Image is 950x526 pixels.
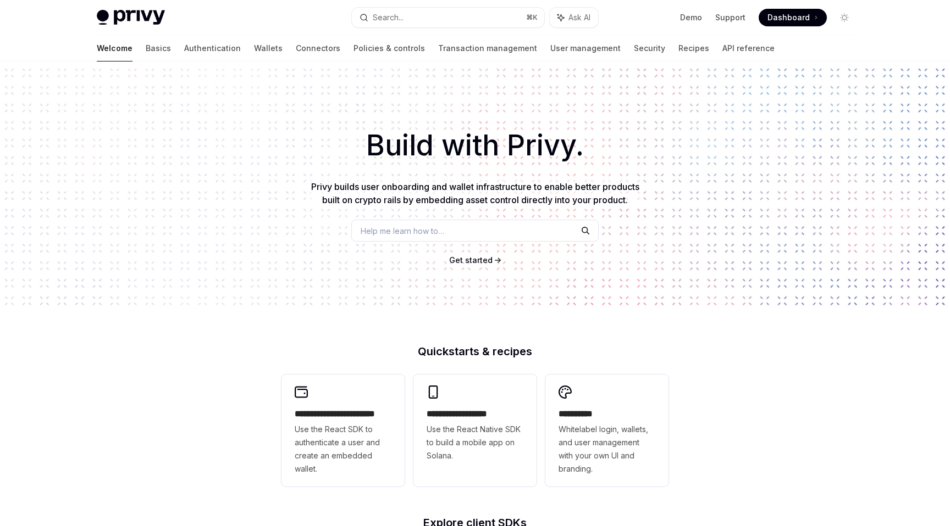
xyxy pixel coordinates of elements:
a: Recipes [678,35,709,61]
span: Ask AI [568,12,590,23]
h2: Quickstarts & recipes [281,346,669,357]
a: API reference [722,35,775,61]
a: User management [550,35,621,61]
a: Transaction management [438,35,537,61]
a: Authentication [184,35,241,61]
a: Basics [146,35,171,61]
a: Welcome [97,35,132,61]
span: Whitelabel login, wallets, and user management with your own UI and branding. [559,423,655,475]
img: light logo [97,10,165,25]
a: Dashboard [759,9,827,26]
span: Dashboard [767,12,810,23]
a: **** *****Whitelabel login, wallets, and user management with your own UI and branding. [545,374,669,486]
a: Demo [680,12,702,23]
span: Privy builds user onboarding and wallet infrastructure to enable better products built on crypto ... [311,181,639,205]
div: Search... [373,11,404,24]
a: Security [634,35,665,61]
a: Policies & controls [354,35,425,61]
span: ⌘ K [526,13,538,22]
a: Support [715,12,745,23]
button: Toggle dark mode [836,9,853,26]
a: Connectors [296,35,340,61]
span: Get started [449,255,493,265]
a: Get started [449,255,493,266]
span: Help me learn how to… [361,225,444,237]
h1: Build with Privy. [18,124,932,167]
span: Use the React Native SDK to build a mobile app on Solana. [427,423,523,462]
button: Search...⌘K [352,8,544,27]
a: **** **** **** ***Use the React Native SDK to build a mobile app on Solana. [413,374,537,486]
span: Use the React SDK to authenticate a user and create an embedded wallet. [295,423,391,475]
a: Wallets [254,35,283,61]
button: Ask AI [550,8,598,27]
